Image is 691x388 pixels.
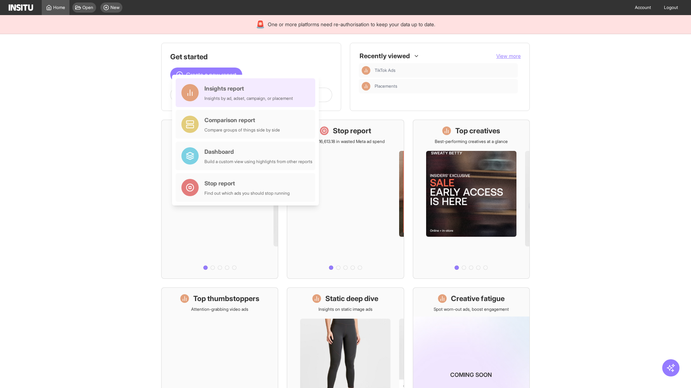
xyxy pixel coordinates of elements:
[82,5,93,10] span: Open
[204,116,280,124] div: Comparison report
[204,159,312,165] div: Build a custom view using highlights from other reports
[496,52,521,60] button: View more
[204,127,280,133] div: Compare groups of things side by side
[375,83,397,89] span: Placements
[110,5,119,10] span: New
[161,120,278,279] a: What's live nowSee all active ads instantly
[186,70,236,79] span: Create a new report
[325,294,378,304] h1: Static deep dive
[9,4,33,11] img: Logo
[413,120,530,279] a: Top creativesBest-performing creatives at a glance
[204,96,293,101] div: Insights by ad, adset, campaign, or placement
[268,21,435,28] span: One or more platforms need re-authorisation to keep your data up to date.
[319,306,372,312] p: Insights on static image ads
[204,190,290,196] div: Find out which ads you should stop running
[375,68,515,73] span: TikTok Ads
[306,139,385,144] p: Save £16,613.18 in wasted Meta ad spend
[53,5,65,10] span: Home
[362,66,370,75] div: Insights
[362,82,370,91] div: Insights
[204,179,290,188] div: Stop report
[193,294,259,304] h1: Top thumbstoppers
[375,83,515,89] span: Placements
[455,126,500,136] h1: Top creatives
[170,52,332,62] h1: Get started
[204,147,312,156] div: Dashboard
[333,126,371,136] h1: Stop report
[256,19,265,29] div: 🚨
[435,139,508,144] p: Best-performing creatives at a glance
[191,306,248,312] p: Attention-grabbing video ads
[496,53,521,59] span: View more
[204,84,293,93] div: Insights report
[287,120,404,279] a: Stop reportSave £16,613.18 in wasted Meta ad spend
[375,68,396,73] span: TikTok Ads
[170,68,242,82] button: Create a new report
